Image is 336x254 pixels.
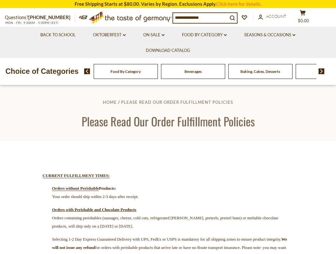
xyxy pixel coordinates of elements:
[111,69,141,74] a: Food By Category
[258,13,286,20] a: Account
[143,32,165,39] a: On Sale
[266,14,286,19] span: Account
[20,114,316,128] h1: Please Read Our Order Fulfillment Policies
[146,47,190,54] a: Download Catalog
[43,173,110,178] strong: CURRENT FULFILLMENT TIMES:
[99,186,116,191] strong: Products:
[244,32,295,39] a: Seasons & Occasions
[319,68,325,74] img: next arrow
[52,207,136,212] span: Orders with Perishable and Chocolate Products
[298,18,309,23] span: $0.00
[52,186,99,191] strong: Orders without Perishable
[40,32,76,39] a: Back to School
[216,1,261,7] a: Click here for details.
[28,14,71,20] a: [PHONE_NUMBER]
[293,10,312,26] button: $0.00
[103,100,117,105] a: Home
[5,21,59,25] span: MON - FRI, 9:00AM - 5:00PM (EST)
[52,194,138,199] span: Your order should ship within 2-3 days after receipt.
[5,13,75,22] p: Questions?
[185,69,202,74] a: Beverages
[121,100,233,105] a: Please Read Our Order Fulfillment Policies
[84,68,90,74] img: previous arrow
[182,32,227,39] a: Food By Category
[93,32,126,39] a: Oktoberfest
[52,215,278,229] span: Orders containing perishables (sausages, cheese, cold cuts, refrigerated [PERSON_NAME], pretzels,...
[240,69,280,74] a: Baking, Cakes, Desserts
